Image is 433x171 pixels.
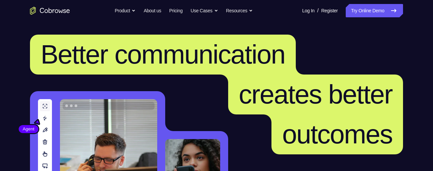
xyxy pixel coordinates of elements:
[41,40,285,69] span: Better communication
[144,4,161,17] a: About us
[321,4,338,17] a: Register
[239,80,392,109] span: creates better
[282,119,392,149] span: outcomes
[226,4,253,17] button: Resources
[115,4,136,17] button: Product
[346,4,403,17] a: Try Online Demo
[191,4,218,17] button: Use Cases
[169,4,183,17] a: Pricing
[317,7,318,15] span: /
[302,4,314,17] a: Log In
[30,7,70,15] a: Go to the home page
